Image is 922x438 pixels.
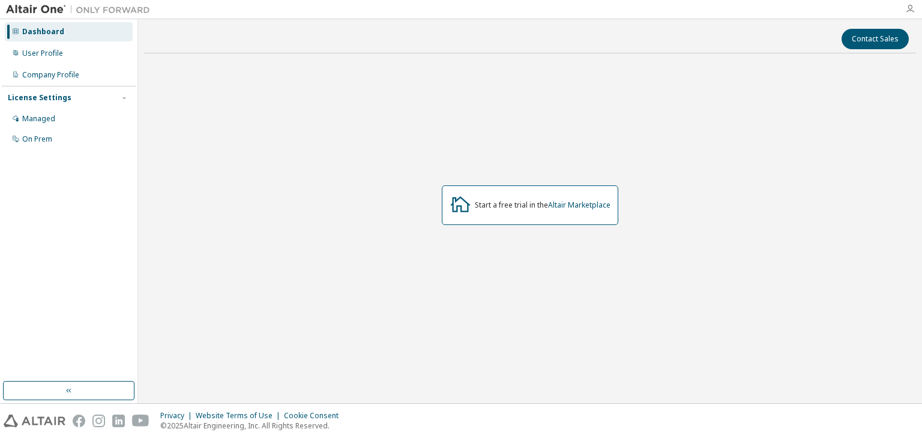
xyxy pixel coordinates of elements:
[112,415,125,427] img: linkedin.svg
[4,415,65,427] img: altair_logo.svg
[8,93,71,103] div: License Settings
[92,415,105,427] img: instagram.svg
[196,411,284,421] div: Website Terms of Use
[132,415,149,427] img: youtube.svg
[6,4,156,16] img: Altair One
[284,411,346,421] div: Cookie Consent
[475,200,610,210] div: Start a free trial in the
[548,200,610,210] a: Altair Marketplace
[160,421,346,431] p: © 2025 Altair Engineering, Inc. All Rights Reserved.
[22,27,64,37] div: Dashboard
[22,49,63,58] div: User Profile
[22,114,55,124] div: Managed
[160,411,196,421] div: Privacy
[73,415,85,427] img: facebook.svg
[22,70,79,80] div: Company Profile
[842,29,909,49] button: Contact Sales
[22,134,52,144] div: On Prem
